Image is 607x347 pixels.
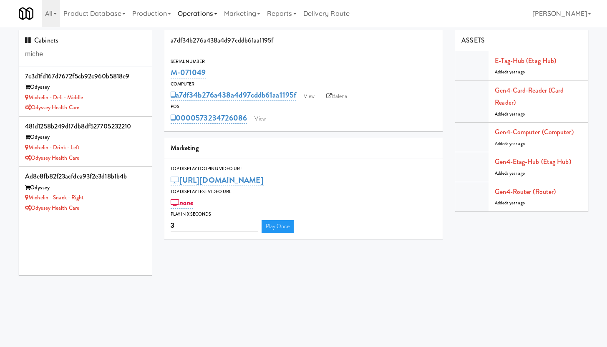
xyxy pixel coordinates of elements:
[25,154,79,162] a: Odyssey Health Care
[171,89,296,101] a: a7df34b276a438a4d97cddb61aa1195f
[25,70,146,83] div: 7c3d1fd167d7672f5cb92c960b5818e9
[171,58,437,66] div: Serial Number
[506,69,525,75] span: a year ago
[495,170,525,176] span: Added
[171,210,437,219] div: Play in X seconds
[495,69,525,75] span: Added
[19,117,152,167] li: 481d1258b249d17db8df527705232210Odyssey Michelin - Drink - LeftOdyssey Health Care
[461,35,485,45] span: ASSETS
[506,111,525,117] span: a year ago
[495,56,556,65] a: E-tag-hub (Etag Hub)
[495,187,556,196] a: Gen4-router (Router)
[25,93,83,101] a: Michelin - Deli - Middle
[171,188,437,196] div: Top Display Test Video Url
[495,127,573,137] a: Gen4-computer (Computer)
[171,67,206,78] a: M-071049
[322,90,351,103] a: Balena
[25,82,146,93] div: Odyssey
[164,30,443,51] div: a7df34b276a438a4d97cddb61aa1195f
[171,143,199,153] span: Marketing
[495,141,525,147] span: Added
[495,157,571,166] a: Gen4-etag-hub (Etag Hub)
[25,47,146,62] input: Search cabinets
[171,112,247,124] a: 0000573234726086
[495,200,525,206] span: Added
[171,165,437,173] div: Top Display Looping Video Url
[506,200,525,206] span: a year ago
[495,85,564,108] a: Gen4-card-reader (Card Reader)
[171,197,194,209] a: none
[495,111,525,117] span: Added
[171,103,437,111] div: POS
[25,183,146,193] div: Odyssey
[171,80,437,88] div: Computer
[19,167,152,216] li: ad8e8fb82f23acfdea93f2e3d18b1b4bOdyssey Michelin - Snack - RightOdyssey Health Care
[25,143,80,151] a: Michelin - Drink - Left
[25,35,58,45] span: Cabinets
[250,113,269,125] a: View
[171,174,264,186] a: [URL][DOMAIN_NAME]
[25,204,79,212] a: Odyssey Health Care
[19,67,152,117] li: 7c3d1fd167d7672f5cb92c960b5818e9Odyssey Michelin - Deli - MiddleOdyssey Health Care
[25,103,79,111] a: Odyssey Health Care
[25,120,146,133] div: 481d1258b249d17db8df527705232210
[19,6,33,21] img: Micromart
[262,220,294,233] a: Play Once
[25,194,84,201] a: Michelin - Snack - Right
[25,132,146,143] div: Odyssey
[506,170,525,176] span: a year ago
[300,90,319,103] a: View
[25,170,146,183] div: ad8e8fb82f23acfdea93f2e3d18b1b4b
[506,141,525,147] span: a year ago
